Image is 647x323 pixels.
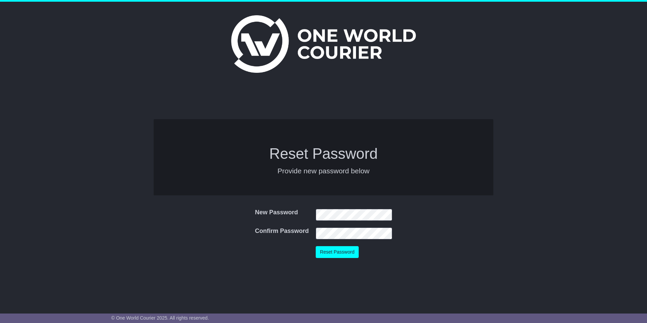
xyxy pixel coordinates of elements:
[316,246,359,258] button: Reset Password
[111,315,209,321] span: © One World Courier 2025. All rights reserved.
[160,146,487,162] h1: Reset Password
[255,228,309,235] label: Confirm Password
[160,166,487,176] p: Provide new password below
[231,15,416,73] img: One World
[255,209,298,216] label: New Password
